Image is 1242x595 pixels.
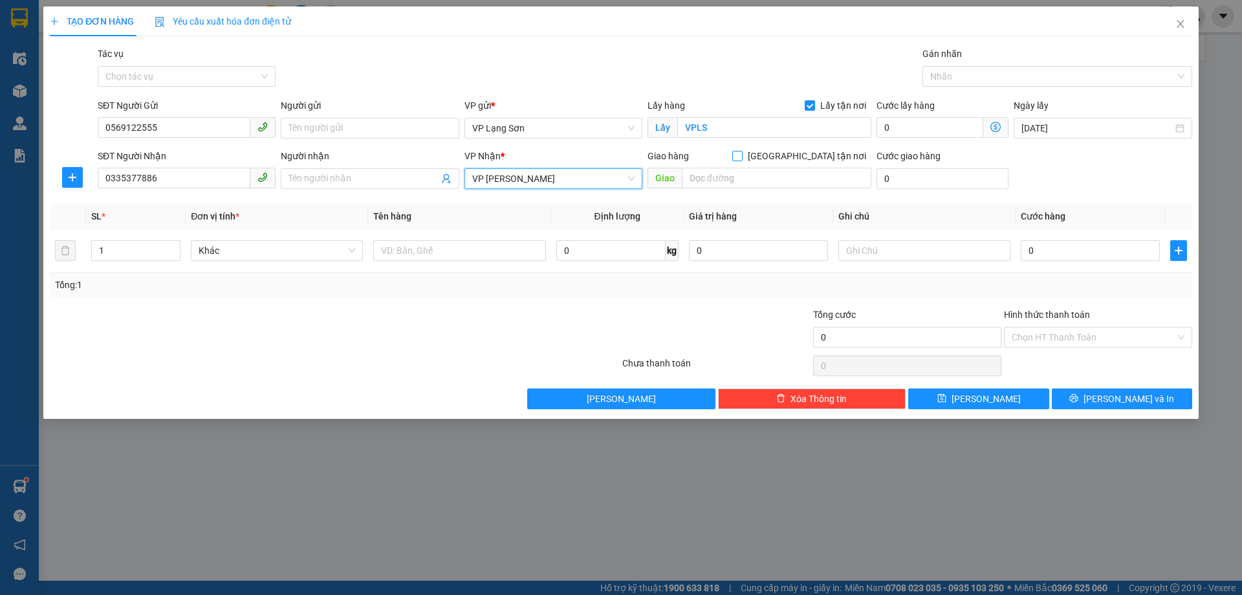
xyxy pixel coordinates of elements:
[776,394,785,404] span: delete
[877,168,1008,189] input: Cước giao hàng
[373,240,545,261] input: VD: Bàn, Ghế
[1004,309,1090,320] label: Hình thức thanh toán
[621,356,812,379] div: Chưa thanh toán
[815,98,871,113] span: Lấy tận nơi
[441,174,452,184] span: user-add
[689,240,828,261] input: 0
[472,169,635,188] span: VP Minh Khai
[155,16,291,27] span: Yêu cầu xuất hóa đơn điện tử
[63,172,82,183] span: plus
[62,167,83,188] button: plus
[1162,6,1199,43] button: Close
[281,149,459,163] div: Người nhận
[838,240,1010,261] input: Ghi Chú
[952,392,1021,406] span: [PERSON_NAME]
[199,241,355,260] span: Khác
[1014,100,1049,111] label: Ngày lấy
[682,168,871,188] input: Dọc đường
[833,204,1016,229] th: Ghi chú
[743,149,871,163] span: [GEOGRAPHIC_DATA] tận nơi
[648,117,677,138] span: Lấy
[790,392,847,406] span: Xóa Thông tin
[257,172,268,183] span: phone
[922,49,962,59] label: Gán nhãn
[464,151,501,161] span: VP Nhận
[648,151,689,161] span: Giao hàng
[1171,245,1186,256] span: plus
[91,211,102,221] span: SL
[813,309,856,320] span: Tổng cước
[1021,211,1065,221] span: Cước hàng
[464,98,642,113] div: VP gửi
[373,211,411,221] span: Tên hàng
[877,151,941,161] label: Cước giao hàng
[677,117,871,138] input: Lấy tận nơi
[55,278,479,292] div: Tổng: 1
[472,118,635,138] span: VP Lạng Sơn
[666,240,679,261] span: kg
[594,211,640,221] span: Định lượng
[98,149,276,163] div: SĐT Người Nhận
[281,98,459,113] div: Người gửi
[50,16,134,27] span: TẠO ĐƠN HÀNG
[1170,240,1187,261] button: plus
[877,117,983,138] input: Cước lấy hàng
[155,17,165,27] img: icon
[937,394,946,404] span: save
[877,100,935,111] label: Cước lấy hàng
[1175,19,1186,29] span: close
[1052,388,1192,409] button: printer[PERSON_NAME] và In
[587,392,656,406] span: [PERSON_NAME]
[98,98,276,113] div: SĐT Người Gửi
[718,388,906,409] button: deleteXóa Thông tin
[527,388,715,409] button: [PERSON_NAME]
[648,100,685,111] span: Lấy hàng
[191,211,239,221] span: Đơn vị tính
[990,122,1001,132] span: dollar-circle
[257,122,268,132] span: phone
[689,211,737,221] span: Giá trị hàng
[1021,121,1172,135] input: Ngày lấy
[1069,394,1078,404] span: printer
[648,168,682,188] span: Giao
[908,388,1049,409] button: save[PERSON_NAME]
[98,49,124,59] label: Tác vụ
[55,240,76,261] button: delete
[50,17,59,26] span: plus
[1084,392,1174,406] span: [PERSON_NAME] và In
